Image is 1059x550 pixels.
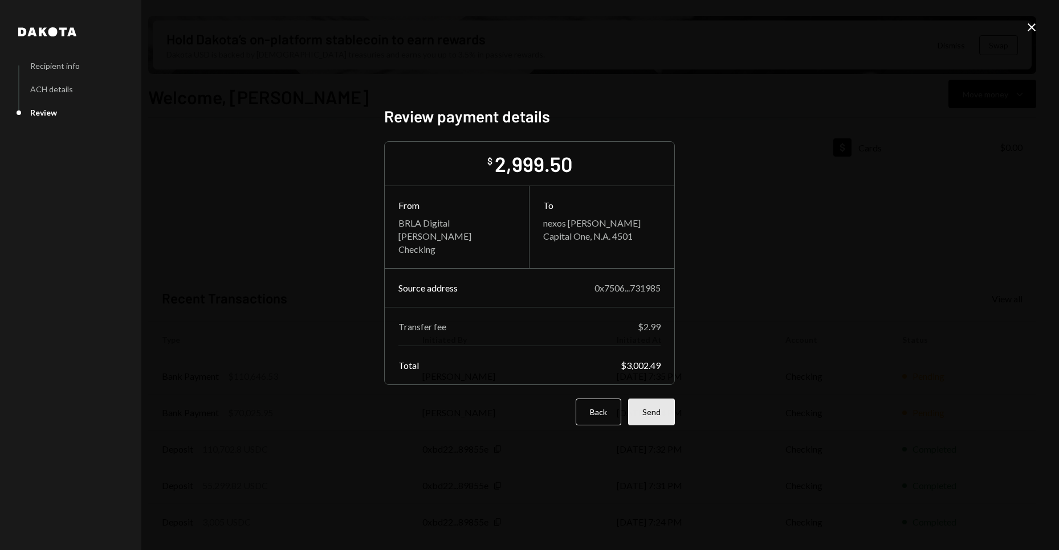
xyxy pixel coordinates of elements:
[398,200,515,211] div: From
[398,244,515,255] div: Checking
[628,399,675,425] button: Send
[30,108,57,117] div: Review
[384,105,675,128] h2: Review payment details
[398,217,515,228] div: BRLA Digital
[30,61,80,71] div: Recipient info
[30,84,73,94] div: ACH details
[543,200,661,211] div: To
[543,231,661,241] div: Capital One, N.A. 4501
[487,155,492,167] div: $
[398,282,458,293] div: Source address
[638,321,661,332] div: $2.99
[543,217,661,228] div: nexos [PERSON_NAME]
[576,399,621,425] button: Back
[594,282,661,293] div: 0x7506...731985
[398,360,419,371] div: Total
[398,231,515,241] div: [PERSON_NAME]
[621,360,661,371] div: $3,002.49
[495,151,572,177] div: 2,999.50
[398,321,446,332] div: Transfer fee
